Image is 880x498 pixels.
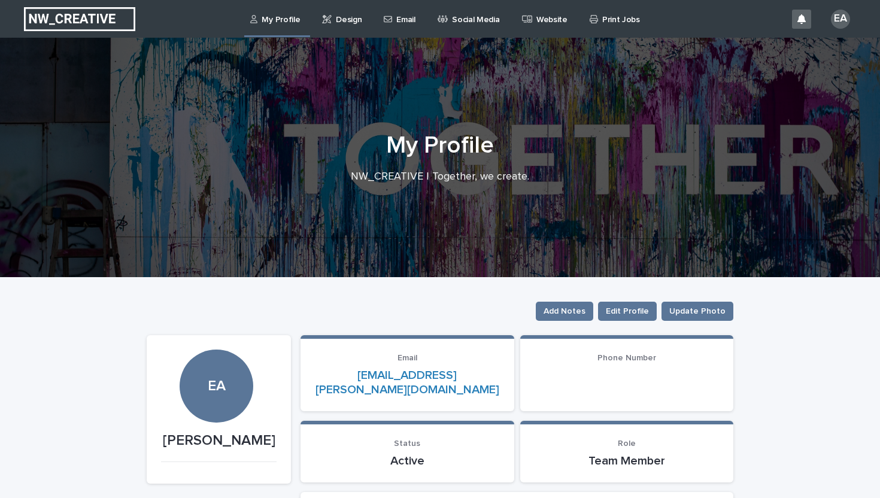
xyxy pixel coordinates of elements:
h1: My Profile [147,131,733,160]
p: Team Member [535,454,720,468]
button: Update Photo [661,302,733,321]
div: EA [831,10,850,29]
p: Active [315,454,500,468]
button: Add Notes [536,302,593,321]
span: Add Notes [544,305,585,317]
span: Email [397,354,417,362]
p: NW_CREATIVE | Together, we create. [201,171,679,184]
p: [PERSON_NAME] [161,432,277,450]
span: Status [394,439,420,448]
span: Update Photo [669,305,726,317]
span: Role [618,439,636,448]
a: [EMAIL_ADDRESS][PERSON_NAME][DOMAIN_NAME] [315,369,499,396]
img: EUIbKjtiSNGbmbK7PdmN [24,7,135,31]
button: Edit Profile [598,302,657,321]
span: Phone Number [597,354,656,362]
span: Edit Profile [606,305,649,317]
div: EA [180,305,253,395]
